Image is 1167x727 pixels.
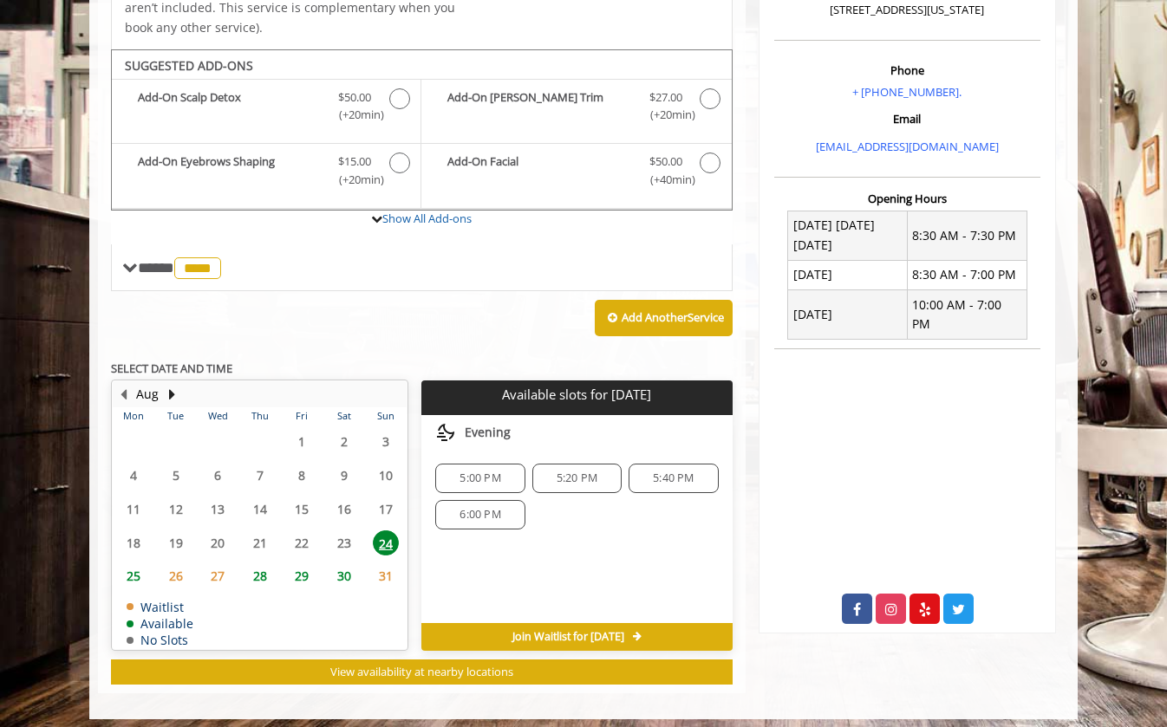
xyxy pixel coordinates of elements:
[154,559,196,593] td: Select day26
[622,309,724,325] b: Add Another Service
[113,407,154,425] th: Mon
[338,88,371,107] span: $50.00
[116,385,130,404] button: Previous Month
[907,260,1027,289] td: 8:30 AM - 7:00 PM
[329,171,381,189] span: (+20min )
[281,407,323,425] th: Fri
[447,153,631,189] b: Add-On Facial
[779,64,1036,76] h3: Phone
[238,559,280,593] td: Select day28
[512,630,624,644] span: Join Waitlist for [DATE]
[907,211,1027,260] td: 8:30 AM - 7:30 PM
[111,659,733,685] button: View availability at nearby locations
[121,88,412,129] label: Add-On Scalp Detox
[121,153,412,193] label: Add-On Eyebrows Shaping
[127,617,193,630] td: Available
[163,563,189,588] span: 26
[331,563,357,588] span: 30
[779,1,1036,19] p: [STREET_ADDRESS][US_STATE]
[816,139,999,154] a: [EMAIL_ADDRESS][DOMAIN_NAME]
[247,563,273,588] span: 28
[435,464,525,493] div: 5:00 PM
[435,500,525,529] div: 6:00 PM
[127,633,193,646] td: No Slots
[788,290,908,340] td: [DATE]
[113,559,154,593] td: Select day25
[205,563,231,588] span: 27
[323,559,364,593] td: Select day30
[649,88,682,107] span: $27.00
[852,84,962,100] a: + [PHONE_NUMBER].
[197,407,238,425] th: Wed
[138,153,321,189] b: Add-On Eyebrows Shaping
[238,407,280,425] th: Thu
[435,422,456,443] img: evening slots
[125,57,253,74] b: SUGGESTED ADD-ONS
[373,530,399,555] span: 24
[460,508,500,522] span: 6:00 PM
[365,559,407,593] td: Select day31
[447,88,631,125] b: Add-On [PERSON_NAME] Trim
[136,385,159,404] button: Aug
[111,360,232,376] b: SELECT DATE AND TIME
[460,471,500,485] span: 5:00 PM
[154,407,196,425] th: Tue
[127,600,193,613] td: Waitlist
[557,471,597,485] span: 5:20 PM
[111,49,733,211] div: Neck Clean Up/Shape Up Add-onS
[373,563,399,588] span: 31
[289,563,315,588] span: 29
[595,300,733,336] button: Add AnotherService
[907,290,1027,340] td: 10:00 AM - 7:00 PM
[121,563,147,588] span: 25
[640,171,691,189] span: (+40min )
[428,387,725,402] p: Available slots for [DATE]
[329,106,381,124] span: (+20min )
[323,407,364,425] th: Sat
[338,153,371,171] span: $15.00
[430,153,722,193] label: Add-On Facial
[365,407,407,425] th: Sun
[653,471,694,485] span: 5:40 PM
[532,464,622,493] div: 5:20 PM
[649,153,682,171] span: $50.00
[629,464,718,493] div: 5:40 PM
[774,192,1040,204] h3: Opening Hours
[165,385,179,404] button: Next Month
[430,88,722,129] label: Add-On Beard Trim
[465,425,511,439] span: Evening
[138,88,321,125] b: Add-On Scalp Detox
[281,559,323,593] td: Select day29
[365,526,407,560] td: Select day24
[382,211,472,226] a: Show All Add-ons
[788,211,908,260] td: [DATE] [DATE] [DATE]
[788,260,908,289] td: [DATE]
[779,113,1036,125] h3: Email
[330,664,513,679] span: View availability at nearby locations
[197,559,238,593] td: Select day27
[640,106,691,124] span: (+20min )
